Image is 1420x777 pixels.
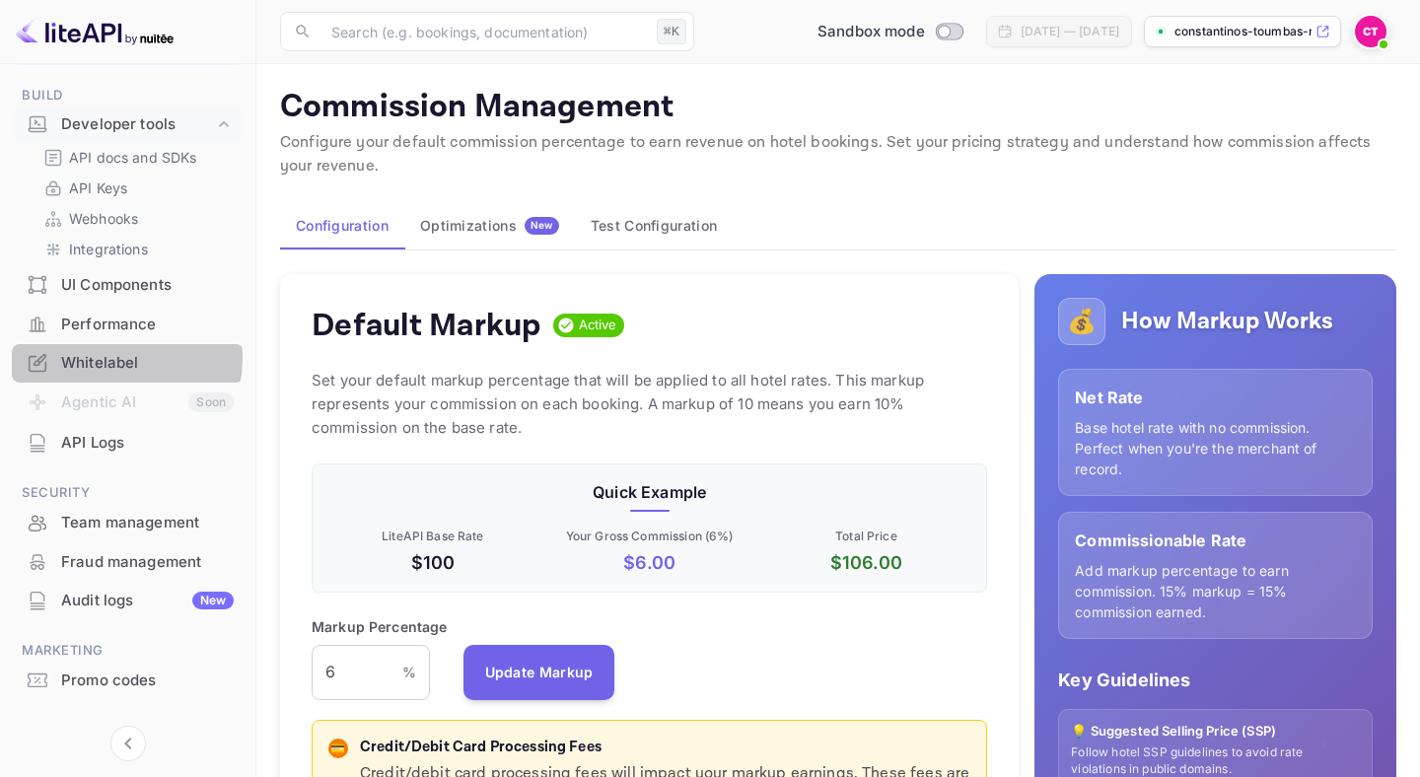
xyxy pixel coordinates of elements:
p: constantinos-toumbas-r... [1174,23,1312,40]
p: Commission Management [280,88,1396,127]
div: UI Components [61,274,234,297]
span: Build [12,85,244,106]
div: API Logs [12,424,244,462]
div: Fraud management [61,551,234,574]
p: 💡 Suggested Selling Price (SSP) [1071,722,1360,742]
a: Audit logsNew [12,582,244,618]
p: $ 106.00 [762,549,971,576]
p: Commissionable Rate [1075,529,1356,552]
div: Whitelabel [12,344,244,383]
a: Webhooks [43,208,228,229]
div: API docs and SDKs [35,143,236,172]
p: % [402,662,416,682]
div: New [192,592,234,609]
a: Promo codes [12,662,244,698]
p: Key Guidelines [1058,667,1373,693]
div: Promo codes [61,670,234,692]
div: Optimizations [420,217,559,235]
div: Switch to Production mode [810,21,970,43]
span: Sandbox mode [817,21,925,43]
button: Test Configuration [575,202,733,249]
p: LiteAPI Base Rate [328,528,537,545]
a: Integrations [43,239,228,259]
a: API Logs [12,424,244,460]
h5: How Markup Works [1121,306,1333,337]
span: Active [571,316,625,335]
p: 💰 [1067,304,1097,339]
div: [DATE] — [DATE] [1021,23,1119,40]
div: UI Components [12,266,244,305]
span: Security [12,482,244,504]
p: Add markup percentage to earn commission. 15% markup = 15% commission earned. [1075,560,1356,622]
div: Audit logsNew [12,582,244,620]
p: API docs and SDKs [69,147,197,168]
input: 0 [312,645,402,700]
div: Audit logs [61,590,234,612]
img: LiteAPI logo [16,16,174,47]
a: Performance [12,306,244,342]
p: 💳 [330,740,345,757]
div: Team management [12,504,244,542]
p: Base hotel rate with no commission. Perfect when you're the merchant of record. [1075,417,1356,479]
button: Collapse navigation [110,726,146,761]
p: Set your default markup percentage that will be applied to all hotel rates. This markup represent... [312,369,987,440]
a: Fraud management [12,543,244,580]
div: Team management [61,512,234,534]
div: ⌘K [657,19,686,44]
p: Markup Percentage [312,616,448,637]
p: Integrations [69,239,148,259]
a: Team management [12,504,244,540]
div: API Keys [35,174,236,202]
p: API Keys [69,177,127,198]
div: Promo codes [12,662,244,700]
img: Constantinos Toumbas [1355,16,1386,47]
div: Webhooks [35,204,236,233]
div: Whitelabel [61,352,234,375]
p: Webhooks [69,208,138,229]
div: Developer tools [61,113,214,136]
p: $ 6.00 [545,549,754,576]
span: Marketing [12,640,244,662]
button: Configuration [280,202,404,249]
a: API Keys [43,177,228,198]
div: API Logs [61,432,234,455]
p: $100 [328,549,537,576]
div: Developer tools [12,107,244,142]
div: Performance [12,306,244,344]
span: New [525,219,559,232]
p: Credit/Debit Card Processing Fees [360,737,970,759]
p: Net Rate [1075,386,1356,409]
div: Integrations [35,235,236,263]
button: Update Markup [463,645,615,700]
input: Search (e.g. bookings, documentation) [319,12,649,51]
h4: Default Markup [312,306,541,345]
a: UI Components [12,266,244,303]
a: Whitelabel [12,344,244,381]
p: Configure your default commission percentage to earn revenue on hotel bookings. Set your pricing ... [280,131,1396,178]
div: Performance [61,314,234,336]
a: API docs and SDKs [43,147,228,168]
p: Quick Example [328,480,970,504]
p: Your Gross Commission ( 6 %) [545,528,754,545]
p: Total Price [762,528,971,545]
div: Fraud management [12,543,244,582]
